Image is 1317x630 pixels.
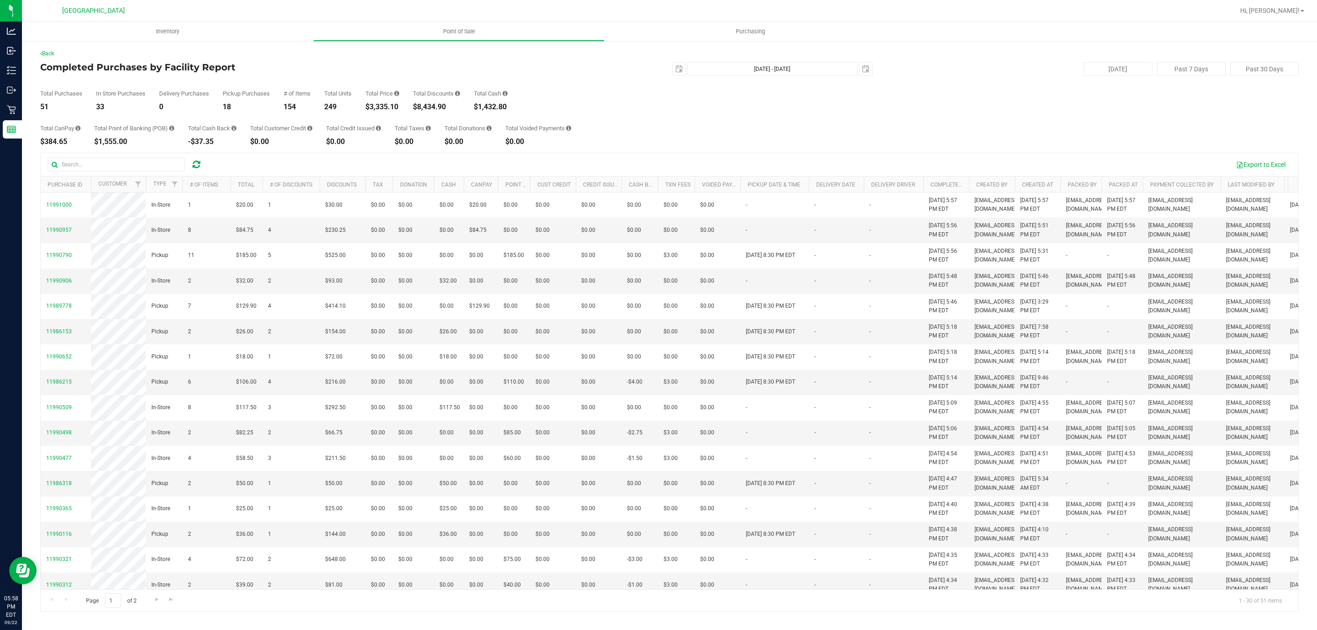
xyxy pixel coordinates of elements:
[188,302,191,310] span: 7
[365,103,399,111] div: $3,335.10
[627,226,641,235] span: $0.00
[223,103,270,111] div: 18
[325,327,346,336] span: $154.00
[816,182,855,188] a: Delivery Date
[814,226,816,235] span: -
[1020,323,1055,340] span: [DATE] 7:58 PM EDT
[673,63,685,75] span: select
[746,302,795,310] span: [DATE] 8:30 PM EDT
[46,353,72,360] span: 11990652
[96,91,145,96] div: In Store Purchases
[929,247,964,264] span: [DATE] 5:56 PM EDT
[455,91,460,96] i: Sum of the discount values applied to the all purchases in the date range.
[627,352,641,361] span: $0.00
[444,125,492,131] div: Total Donations
[40,91,82,96] div: Total Purchases
[313,22,605,41] a: Point of Sale
[1107,196,1137,214] span: [DATE] 5:57 PM EDT
[1148,298,1215,315] span: [EMAIL_ADDRESS][DOMAIN_NAME]
[151,201,170,209] span: In-Store
[268,201,271,209] span: 1
[929,348,964,365] span: [DATE] 5:18 PM EDT
[746,226,747,235] span: -
[869,302,871,310] span: -
[1107,221,1137,239] span: [DATE] 5:56 PM EDT
[439,327,457,336] span: $26.00
[98,181,127,187] a: Customer
[371,251,385,260] span: $0.00
[398,302,412,310] span: $0.00
[566,125,571,131] i: Sum of all voided payment transaction amounts, excluding tips and transaction fees, for all purch...
[929,298,964,315] span: [DATE] 5:46 PM EDT
[151,302,168,310] span: Pickup
[250,125,312,131] div: Total Customer Credit
[664,251,678,260] span: $3.00
[1226,348,1279,365] span: [EMAIL_ADDRESS][DOMAIN_NAME]
[250,138,312,145] div: $0.00
[1066,251,1067,260] span: -
[1226,196,1279,214] span: [EMAIL_ADDRESS][DOMAIN_NAME]
[929,272,964,289] span: [DATE] 5:48 PM EDT
[188,327,191,336] span: 2
[413,103,460,111] div: $8,434.90
[469,251,483,260] span: $0.00
[268,352,271,361] span: 1
[75,125,80,131] i: Sum of the successful, non-voided CanPay payment transactions for all purchases in the date range.
[505,125,571,131] div: Total Voided Payments
[439,352,457,361] span: $18.00
[62,7,125,15] span: [GEOGRAPHIC_DATA]
[439,251,454,260] span: $0.00
[474,91,508,96] div: Total Cash
[746,201,747,209] span: -
[627,327,641,336] span: $0.00
[814,352,816,361] span: -
[268,277,271,285] span: 2
[268,251,271,260] span: 5
[46,505,72,512] span: 11990365
[664,302,678,310] span: $0.00
[223,91,270,96] div: Pickup Purchases
[748,182,800,188] a: Pickup Date & Time
[929,374,964,391] span: [DATE] 5:14 PM EDT
[398,352,412,361] span: $0.00
[151,251,168,260] span: Pickup
[1068,182,1097,188] a: Packed By
[1066,196,1110,214] span: [EMAIL_ADDRESS][DOMAIN_NAME]
[151,327,168,336] span: Pickup
[1084,62,1152,76] button: [DATE]
[581,277,595,285] span: $0.00
[627,277,641,285] span: $0.00
[1148,323,1215,340] span: [EMAIL_ADDRESS][DOMAIN_NAME]
[395,138,431,145] div: $0.00
[46,480,72,486] span: 11986318
[151,277,170,285] span: In-Store
[398,327,412,336] span: $0.00
[581,352,595,361] span: $0.00
[371,277,385,285] span: $0.00
[151,352,168,361] span: Pickup
[974,348,1019,365] span: [EMAIL_ADDRESS][DOMAIN_NAME]
[376,125,381,131] i: Sum of all account credit issued for all refunds from returned purchases in the date range.
[46,582,72,588] span: 11990312
[627,201,641,209] span: $0.00
[371,327,385,336] span: $0.00
[324,103,352,111] div: 249
[40,103,82,111] div: 51
[503,352,518,361] span: $0.00
[151,226,170,235] span: In-Store
[268,302,271,310] span: 4
[469,352,483,361] span: $0.00
[1148,247,1215,264] span: [EMAIL_ADDRESS][DOMAIN_NAME]
[869,327,871,336] span: -
[46,202,72,208] span: 11991000
[723,27,777,36] span: Purchasing
[581,201,595,209] span: $0.00
[131,176,146,192] a: Filter
[1020,348,1055,365] span: [DATE] 5:14 PM EDT
[664,277,678,285] span: $0.00
[190,182,218,188] a: # of Items
[46,379,72,385] span: 11986215
[48,158,185,171] input: Search...
[1157,62,1226,76] button: Past 7 Days
[153,181,166,187] a: Type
